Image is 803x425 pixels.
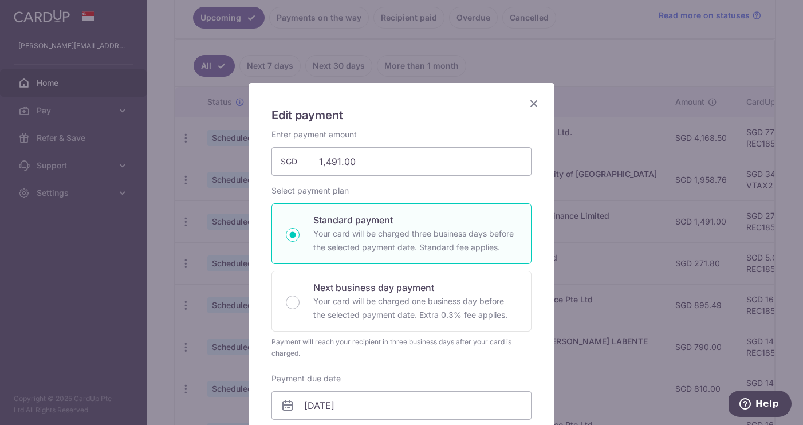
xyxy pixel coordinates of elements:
button: Close [527,97,541,111]
label: Enter payment amount [271,129,357,140]
h5: Edit payment [271,106,532,124]
iframe: Opens a widget where you can find more information [729,391,792,419]
p: Standard payment [313,213,517,227]
label: Select payment plan [271,185,349,196]
p: Your card will be charged three business days before the selected payment date. Standard fee appl... [313,227,517,254]
label: Payment due date [271,373,341,384]
input: DD / MM / YYYY [271,391,532,420]
p: Your card will be charged one business day before the selected payment date. Extra 0.3% fee applies. [313,294,517,322]
span: SGD [281,156,310,167]
p: Next business day payment [313,281,517,294]
div: Payment will reach your recipient in three business days after your card is charged. [271,336,532,359]
input: 0.00 [271,147,532,176]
